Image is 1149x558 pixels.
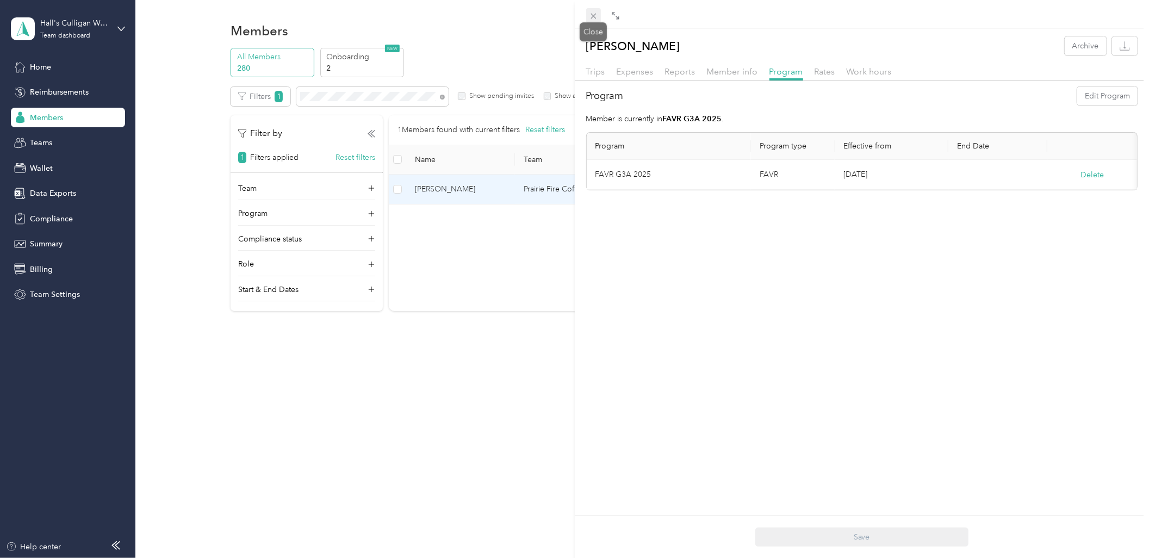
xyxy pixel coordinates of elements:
[948,133,1047,160] th: End Date
[586,113,1138,125] p: Member is currently in .
[586,89,624,103] h2: Program
[1080,169,1104,181] button: Delete
[835,133,948,160] th: Effective from
[617,66,654,77] span: Expenses
[847,66,892,77] span: Work hours
[586,36,680,55] p: [PERSON_NAME]
[586,66,605,77] span: Trips
[580,22,607,41] div: Close
[1088,497,1149,558] iframe: Everlance-gr Chat Button Frame
[835,160,948,190] td: [DATE]
[1065,36,1107,55] button: Archive
[707,66,758,77] span: Member info
[587,133,751,160] th: Program
[769,66,803,77] span: Program
[751,133,835,160] th: Program type
[665,66,695,77] span: Reports
[751,160,835,190] td: FAVR
[663,114,722,123] strong: FAVR G3A 2025
[815,66,835,77] span: Rates
[1077,86,1138,106] button: Edit Program
[587,160,751,190] td: FAVR G3A 2025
